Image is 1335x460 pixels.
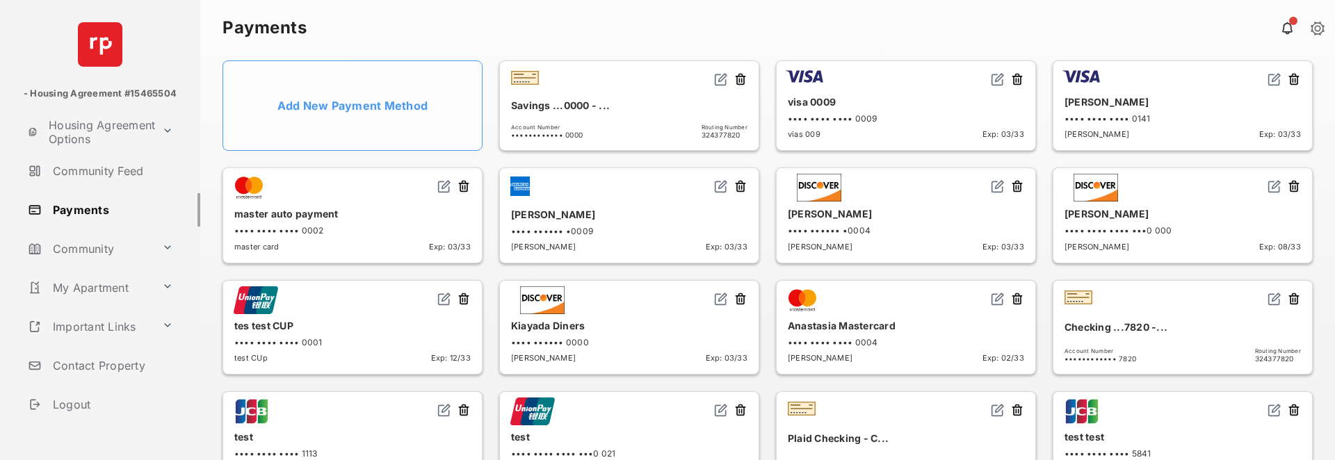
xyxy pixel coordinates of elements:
[714,403,728,417] img: svg+xml;base64,PHN2ZyB2aWV3Qm94PSIwIDAgMjQgMjQiIHdpZHRoPSIxNiIgaGVpZ2h0PSIxNiIgZmlsbD0ibm9uZSIgeG...
[991,72,1005,86] img: svg+xml;base64,PHN2ZyB2aWV3Qm94PSIwIDAgMjQgMjQiIHdpZHRoPSIxNiIgaGVpZ2h0PSIxNiIgZmlsbD0ibm9uZSIgeG...
[788,242,852,252] span: [PERSON_NAME]
[437,179,451,193] img: svg+xml;base64,PHN2ZyB2aWV3Qm94PSIwIDAgMjQgMjQiIHdpZHRoPSIxNiIgaGVpZ2h0PSIxNiIgZmlsbD0ibm9uZSIgeG...
[22,154,200,188] a: Community Feed
[982,353,1024,363] span: Exp: 02/33
[1268,292,1281,306] img: svg+xml;base64,PHN2ZyB2aWV3Qm94PSIwIDAgMjQgMjQiIHdpZHRoPSIxNiIgaGVpZ2h0PSIxNiIgZmlsbD0ibm9uZSIgeG...
[511,242,576,252] span: [PERSON_NAME]
[714,72,728,86] img: svg+xml;base64,PHN2ZyB2aWV3Qm94PSIwIDAgMjQgMjQiIHdpZHRoPSIxNiIgaGVpZ2h0PSIxNiIgZmlsbD0ibm9uZSIgeG...
[991,292,1005,306] img: svg+xml;base64,PHN2ZyB2aWV3Qm94PSIwIDAgMjQgMjQiIHdpZHRoPSIxNiIgaGVpZ2h0PSIxNiIgZmlsbD0ibm9uZSIgeG...
[788,427,1024,450] div: Plaid Checking - C...
[788,225,1024,236] div: •••• •••••• •0004
[1065,129,1129,139] span: [PERSON_NAME]
[222,19,307,36] strong: Payments
[788,337,1024,347] div: •••• •••• •••• 0004
[1268,72,1281,86] img: svg+xml;base64,PHN2ZyB2aWV3Qm94PSIwIDAgMjQgMjQiIHdpZHRoPSIxNiIgaGVpZ2h0PSIxNiIgZmlsbD0ibm9uZSIgeG...
[1255,354,1301,363] span: 324377820
[437,292,451,306] img: svg+xml;base64,PHN2ZyB2aWV3Qm94PSIwIDAgMjQgMjQiIHdpZHRoPSIxNiIgaGVpZ2h0PSIxNiIgZmlsbD0ibm9uZSIgeG...
[788,113,1024,124] div: •••• •••• •••• 0009
[429,242,471,252] span: Exp: 03/33
[234,314,471,337] div: tes test CUP
[511,203,747,226] div: [PERSON_NAME]
[1268,179,1281,193] img: svg+xml;base64,PHN2ZyB2aWV3Qm94PSIwIDAgMjQgMjQiIHdpZHRoPSIxNiIgaGVpZ2h0PSIxNiIgZmlsbD0ibm9uZSIgeG...
[1065,242,1129,252] span: [PERSON_NAME]
[1065,225,1301,236] div: •••• •••• •••• •••0 000
[1065,425,1301,448] div: test test
[788,202,1024,225] div: [PERSON_NAME]
[234,448,471,459] div: •••• •••• •••• 1113
[234,353,268,363] span: test CUp
[1268,403,1281,417] img: svg+xml;base64,PHN2ZyB2aWV3Qm94PSIwIDAgMjQgMjQiIHdpZHRoPSIxNiIgaGVpZ2h0PSIxNiIgZmlsbD0ibm9uZSIgeG...
[22,310,156,343] a: Important Links
[511,337,747,347] div: •••• •••••• 0000
[22,115,156,149] a: Housing Agreement Options
[22,193,200,227] a: Payments
[511,94,747,117] div: Savings ...0000 - ...
[714,292,728,306] img: svg+xml;base64,PHN2ZyB2aWV3Qm94PSIwIDAgMjQgMjQiIHdpZHRoPSIxNiIgaGVpZ2h0PSIxNiIgZmlsbD0ibm9uZSIgeG...
[22,271,156,304] a: My Apartment
[234,242,280,252] span: master card
[511,425,747,448] div: test
[1065,90,1301,113] div: [PERSON_NAME]
[511,314,747,337] div: Kiayada Diners
[714,179,728,193] img: svg+xml;base64,PHN2ZyB2aWV3Qm94PSIwIDAgMjQgMjQiIHdpZHRoPSIxNiIgaGVpZ2h0PSIxNiIgZmlsbD0ibm9uZSIgeG...
[991,179,1005,193] img: svg+xml;base64,PHN2ZyB2aWV3Qm94PSIwIDAgMjQgMjQiIHdpZHRoPSIxNiIgaGVpZ2h0PSIxNiIgZmlsbD0ibm9uZSIgeG...
[431,353,471,363] span: Exp: 12/33
[1259,129,1301,139] span: Exp: 03/33
[22,232,156,265] a: Community
[1065,354,1136,363] span: •••••••••••• 7820
[706,353,747,363] span: Exp: 03/33
[234,202,471,225] div: master auto payment
[511,353,576,363] span: [PERSON_NAME]
[511,448,747,459] div: •••• •••• •••• •••0 021
[788,129,820,139] span: vias 009
[511,131,583,139] span: •••••••••••• 0000
[1065,315,1301,338] div: Checking ...7820 -...
[234,225,471,236] div: •••• •••• •••• 0002
[24,87,177,101] p: - Housing Agreement #15465504
[702,124,747,131] span: Routing Number
[982,242,1024,252] span: Exp: 03/33
[234,337,471,347] div: •••• •••• •••• 0001
[1065,347,1136,354] span: Account Number
[1255,347,1301,354] span: Routing Number
[706,242,747,252] span: Exp: 03/33
[511,226,747,236] div: •••• •••••• •0009
[788,314,1024,337] div: Anastasia Mastercard
[788,353,852,363] span: [PERSON_NAME]
[78,22,122,67] img: svg+xml;base64,PHN2ZyB4bWxucz0iaHR0cDovL3d3dy53My5vcmcvMjAwMC9zdmciIHdpZHRoPSI2NCIgaGVpZ2h0PSI2NC...
[1065,448,1301,459] div: •••• •••• •••• 5841
[22,388,200,421] a: Logout
[234,425,471,448] div: test
[1065,113,1301,124] div: •••• •••• •••• 0141
[437,403,451,417] img: svg+xml;base64,PHN2ZyB2aWV3Qm94PSIwIDAgMjQgMjQiIHdpZHRoPSIxNiIgaGVpZ2h0PSIxNiIgZmlsbD0ibm9uZSIgeG...
[788,90,1024,113] div: visa 0009
[702,131,747,139] span: 324377820
[982,129,1024,139] span: Exp: 03/33
[22,349,200,382] a: Contact Property
[991,403,1005,417] img: svg+xml;base64,PHN2ZyB2aWV3Qm94PSIwIDAgMjQgMjQiIHdpZHRoPSIxNiIgaGVpZ2h0PSIxNiIgZmlsbD0ibm9uZSIgeG...
[511,124,583,131] span: Account Number
[1259,242,1301,252] span: Exp: 08/33
[1065,202,1301,225] div: [PERSON_NAME]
